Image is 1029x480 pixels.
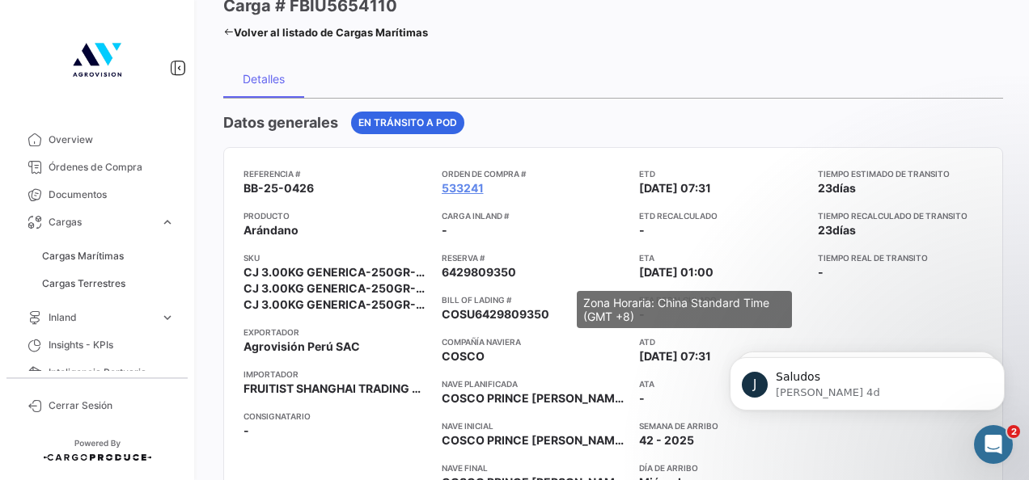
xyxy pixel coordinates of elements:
[284,6,313,36] div: Cerrar
[13,359,181,386] a: Inteligencia Portuaria
[818,265,824,279] span: -
[442,264,516,280] span: 6429809350
[13,126,181,154] a: Overview
[57,133,151,149] div: [PERSON_NAME]
[36,244,181,268] a: Cargas Marítimas
[243,368,429,381] app-card-info-title: Importador
[66,372,95,383] span: Inicio
[358,116,457,130] span: En tránsito a POD
[57,57,108,70] span: Saludos
[49,310,154,325] span: Inland
[639,432,694,448] span: 42 - 2025
[160,215,175,229] span: expand_more
[639,209,805,222] app-card-info-title: ETD Recalculado
[49,398,175,413] span: Cerrar Sesión
[639,390,645,406] span: -
[442,222,447,238] span: -
[832,181,856,195] span: días
[639,419,805,432] app-card-info-title: Semana de Arribo
[442,335,627,348] app-card-info-title: Compañía naviera
[68,253,256,285] button: Envíanos un mensaje
[243,222,299,238] span: Arándano
[639,223,645,237] span: -
[243,423,249,439] span: -
[442,306,549,322] span: COSU6429809350
[442,167,627,180] app-card-info-title: Orden de Compra #
[974,425,1013,464] iframe: Intercom live chat
[243,339,360,355] span: Agrovisión Perú SAC
[243,209,429,222] app-card-info-title: Producto
[243,180,314,196] span: BB-25-0426
[155,73,208,90] div: • Hace 4d
[639,461,805,474] app-card-info-title: Día de Arribo
[122,7,205,35] h1: Mensajes
[832,223,856,237] span: días
[13,181,181,208] a: Documentos
[639,180,711,196] span: [DATE] 07:31
[442,180,484,196] a: 533241
[442,461,627,474] app-card-info-title: Nave final
[13,331,181,359] a: Insights - KPIs
[42,249,124,263] span: Cargas Marítimas
[162,331,324,396] button: Mensajes
[639,335,805,348] app-card-info-title: ATD
[160,310,175,325] span: expand_more
[19,57,51,89] div: Profile image for Juan
[49,365,175,380] span: Inteligencia Portuaria
[42,276,125,291] span: Cargas Terrestres
[577,291,792,328] div: Zona Horaria: China Standard Time (GMT +8)
[818,167,984,180] app-card-info-title: Tiempo estimado de transito
[155,133,208,149] div: • Hace 4d
[243,72,285,86] div: Detalles
[57,19,138,100] img: 4b7f8542-3a82-4138-a362-aafd166d3a59.jpg
[639,167,805,180] app-card-info-title: ETD
[243,381,429,397] span: FRUITIST SHANGHAI TRADING CO., LTD.
[213,372,273,383] span: Mensajes
[223,112,338,134] h4: Datos generales
[442,209,627,222] app-card-info-title: Carga inland #
[13,154,181,181] a: Órdenes de Compra
[57,73,151,90] div: [PERSON_NAME]
[442,391,680,405] span: COSCO PRINCE [PERSON_NAME] Nº 084W
[243,264,429,280] span: CJ 3.00KG GENERICA-250GR-BIG SK PREM-MP - SEKOYA POP - +21 MM
[442,251,627,264] app-card-info-title: Reserva #
[705,323,1029,436] iframe: Intercom notifications mensaje
[442,419,627,432] app-card-info-title: Nave inicial
[243,410,429,423] app-card-info-title: Consignatario
[243,251,429,264] app-card-info-title: SKU
[57,117,156,130] span: Muchas gracias
[243,297,429,313] span: CJ 3.00KG GENERICA-250GR-BIG SK PREM-MP - SEKOYA BEAUTY - +21 MM
[639,264,714,280] span: [DATE] 01:00
[639,348,711,364] span: [DATE] 07:31
[243,326,429,339] app-card-info-title: Exportador
[223,21,428,44] a: Volver al listado de Cargas Marítimas
[818,209,984,222] app-card-info-title: Tiempo recalculado de transito
[19,116,51,149] div: Profile image for Juan
[639,251,805,264] app-card-info-title: ETA
[442,432,627,448] span: COSCO PRINCE [PERSON_NAME]
[442,348,485,364] span: COSCO
[49,187,175,202] span: Documentos
[442,377,627,390] app-card-info-title: Nave planificada
[1007,425,1020,438] span: 2
[639,377,805,390] app-card-info-title: ATA
[49,160,175,175] span: Órdenes de Compra
[818,223,832,237] span: 23
[442,293,627,306] app-card-info-title: Bill of Lading #
[49,215,154,229] span: Cargas
[36,272,181,296] a: Cargas Terrestres
[818,181,832,195] span: 23
[243,280,429,297] span: CJ 3.00KG GENERICA-250GR-BIG SK PREM-MP - SEKOYA POP - +18 MM
[49,338,175,352] span: Insights - KPIs
[243,167,429,180] app-card-info-title: Referencia #
[818,251,984,264] app-card-info-title: Tiempo real de transito
[49,133,175,147] span: Overview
